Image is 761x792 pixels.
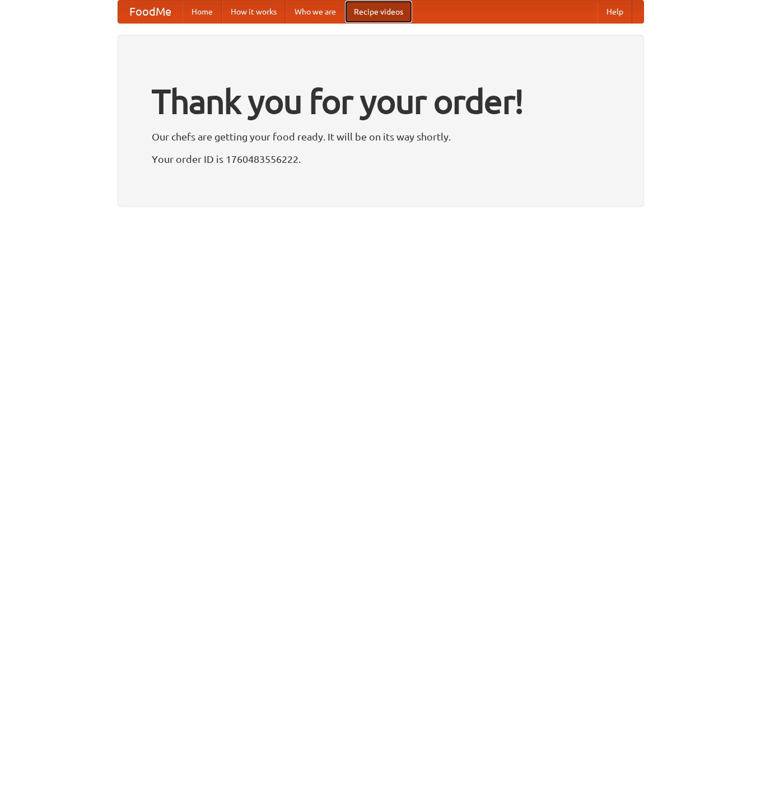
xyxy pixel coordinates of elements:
[152,128,610,145] p: Our chefs are getting your food ready. It will be on its way shortly.
[152,151,610,167] p: Your order ID is 1760483556222.
[286,1,345,23] a: Who we are
[118,1,183,23] a: FoodMe
[183,1,222,23] a: Home
[222,1,286,23] a: How it works
[597,1,632,23] a: Help
[345,1,412,23] a: Recipe videos
[152,74,610,128] h1: Thank you for your order!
